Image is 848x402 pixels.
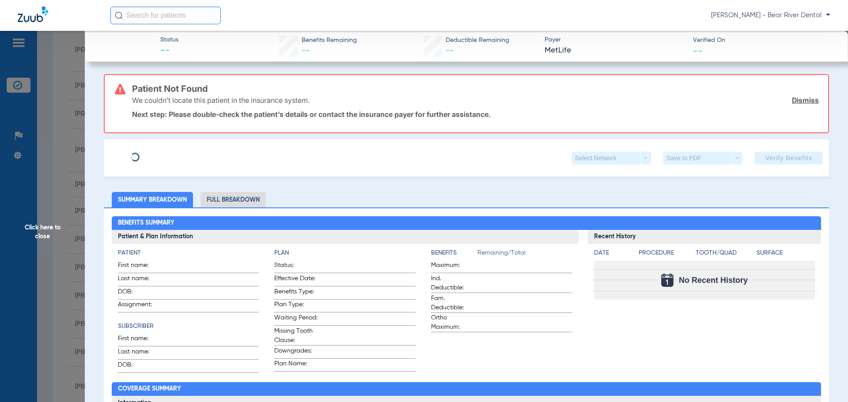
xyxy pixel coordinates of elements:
span: Waiting Period: [274,313,318,325]
h4: Benefits [431,248,477,258]
li: Summary Breakdown [112,192,193,207]
app-breakdown-title: Procedure [639,248,693,261]
img: Calendar [661,274,674,287]
span: [PERSON_NAME] - Bear River Dental [711,11,830,20]
iframe: Chat Widget [804,360,848,402]
span: Verified On [693,36,834,45]
app-breakdown-title: Benefits [431,248,477,261]
app-breakdown-title: Date [594,248,631,261]
h3: Patient & Plan Information [112,230,579,244]
h4: Surface [757,248,815,258]
span: Status: [274,261,318,273]
span: Fam. Deductible: [431,294,474,312]
span: Last name: [118,347,161,359]
span: Deductible Remaining [446,36,509,45]
img: error-icon [115,84,125,94]
p: Next step: Please double-check the patient’s details or contact the insurance payer for further a... [132,110,819,119]
a: Dismiss [792,96,819,105]
span: Ind. Deductible: [431,274,474,293]
app-breakdown-title: Tooth/Quad [696,248,754,261]
h3: Patient Not Found [132,84,819,93]
span: Plan Name: [274,359,318,371]
h4: Date [594,248,631,258]
h4: Tooth/Quad [696,248,754,258]
span: Remaining/Total [477,248,572,261]
span: -- [160,45,178,57]
span: First name: [118,334,161,346]
span: Downgrades: [274,346,318,358]
p: We couldn’t locate this patient in the insurance system. [132,96,310,105]
input: Search for patients [110,7,221,24]
span: Effective Date: [274,274,318,286]
h3: Recent History [588,230,821,244]
span: Missing Tooth Clause: [274,327,318,345]
h4: Subscriber [118,322,259,331]
h4: Procedure [639,248,693,258]
span: -- [446,47,454,55]
span: MetLife [545,45,685,56]
h2: Benefits Summary [112,216,821,230]
span: Benefits Remaining [302,36,357,45]
span: -- [693,46,703,55]
span: Plan Type: [274,300,318,312]
span: Ortho Maximum: [431,313,474,332]
span: Maximum: [431,261,474,273]
span: -- [302,47,310,55]
h4: Patient [118,248,259,258]
span: No Recent History [679,276,748,285]
h2: Coverage Summary [112,382,821,396]
span: First name: [118,261,161,273]
span: Status [160,35,178,45]
span: Payer [545,35,685,45]
li: Full Breakdown [201,192,266,207]
h4: Plan [274,248,416,258]
span: DOB: [118,287,161,299]
span: Last name: [118,274,161,286]
img: Zuub Logo [18,7,48,22]
span: Benefits Type: [274,287,318,299]
span: Assignment: [118,300,161,312]
img: Search Icon [115,11,123,19]
span: DOB: [118,361,161,372]
app-breakdown-title: Surface [757,248,815,261]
